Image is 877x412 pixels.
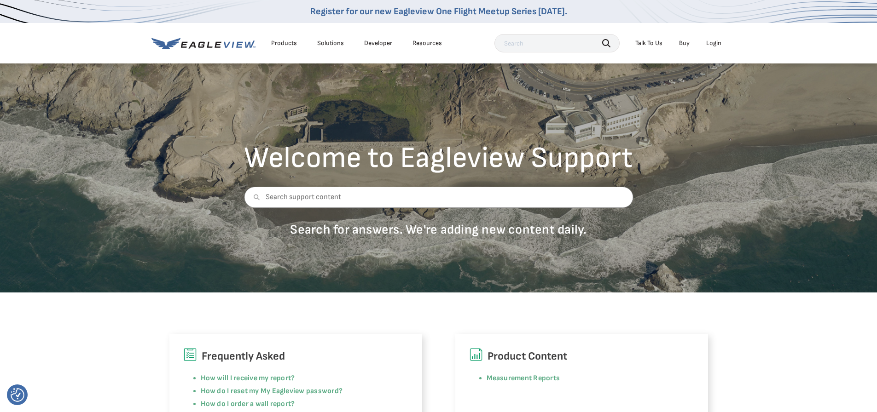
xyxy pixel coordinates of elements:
img: Revisit consent button [11,388,24,402]
h6: Frequently Asked [183,348,408,365]
a: How do I reset my My Eagleview password? [201,387,343,395]
p: Search for answers. We're adding new content daily. [244,222,633,238]
a: Register for our new Eagleview One Flight Meetup Series [DATE]. [310,6,567,17]
a: How will I receive my report? [201,374,295,383]
a: Measurement Reports [487,374,560,383]
a: Buy [679,39,690,47]
h6: Product Content [469,348,694,365]
div: Solutions [317,39,344,47]
div: Products [271,39,297,47]
input: Search support content [244,187,633,208]
div: Login [706,39,721,47]
h2: Welcome to Eagleview Support [244,143,633,173]
div: Talk To Us [635,39,662,47]
button: Consent Preferences [11,388,24,402]
a: How do I order a wall report? [201,400,295,408]
div: Resources [412,39,442,47]
a: Developer [364,39,392,47]
input: Search [494,34,620,52]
